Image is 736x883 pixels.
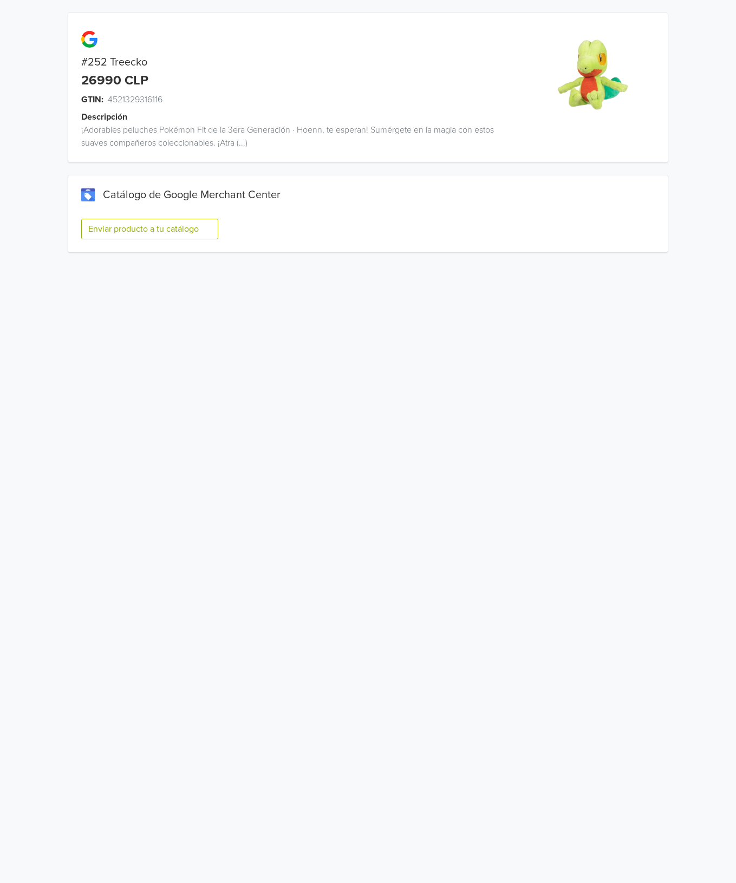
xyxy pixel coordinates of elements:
div: ¡Adorables peluches Pokémon Fit de la 3era Generación · Hoenn, te esperan! Sumérgete en la magia ... [68,123,518,149]
span: GTIN: [81,93,103,106]
button: Enviar producto a tu catálogo [81,219,218,239]
div: 26990 CLP [81,73,148,89]
span: 4521329316116 [108,93,162,106]
img: product_image [552,35,634,116]
div: Catálogo de Google Merchant Center [81,188,655,201]
div: Descripción [81,110,531,123]
div: #252 Treecko [68,56,518,69]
